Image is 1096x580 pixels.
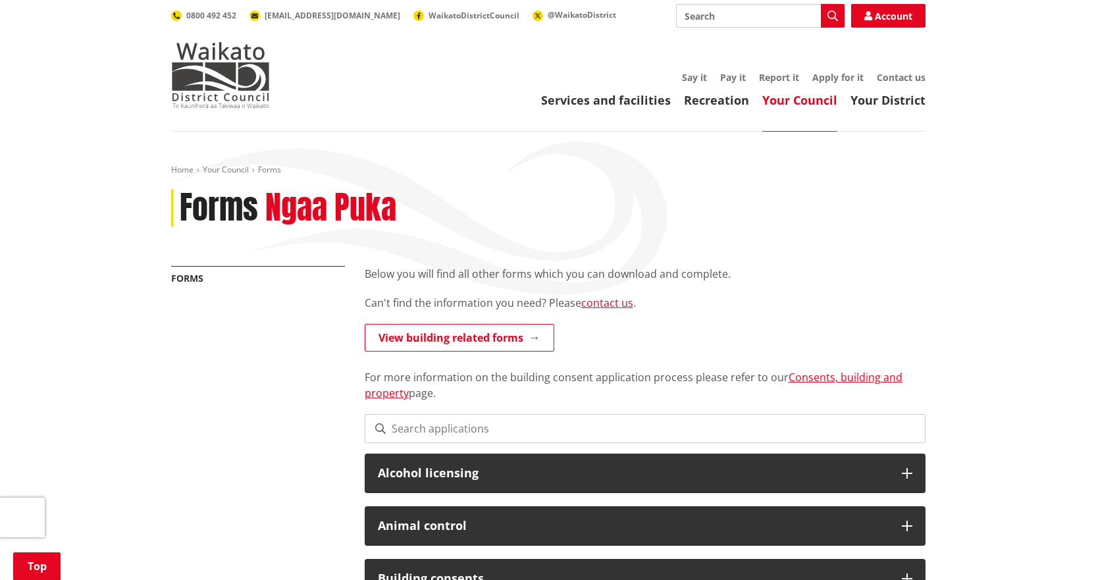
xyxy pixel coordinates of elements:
[533,9,616,20] a: @WaikatoDistrict
[365,370,902,400] a: Consents, building and property
[365,414,926,443] input: Search applications
[265,10,400,21] span: [EMAIL_ADDRESS][DOMAIN_NAME]
[265,189,396,227] h2: Ngaa Puka
[365,295,926,311] p: Can't find the information you need? Please .
[759,71,799,84] a: Report it
[180,189,258,227] h1: Forms
[413,10,519,21] a: WaikatoDistrictCouncil
[676,4,845,28] input: Search input
[186,10,236,21] span: 0800 492 452
[258,164,281,175] span: Forms
[684,92,749,108] a: Recreation
[581,296,633,310] a: contact us
[850,92,926,108] a: Your District
[429,10,519,21] span: WaikatoDistrictCouncil
[365,324,554,352] a: View building related forms
[171,165,926,176] nav: breadcrumb
[249,10,400,21] a: [EMAIL_ADDRESS][DOMAIN_NAME]
[851,4,926,28] a: Account
[365,354,926,401] p: For more information on the building consent application process please refer to our page.
[203,164,249,175] a: Your Council
[682,71,707,84] a: Say it
[762,92,837,108] a: Your Council
[365,266,926,282] p: Below you will find all other forms which you can download and complete.
[171,10,236,21] a: 0800 492 452
[541,92,671,108] a: Services and facilities
[812,71,864,84] a: Apply for it
[877,71,926,84] a: Contact us
[171,42,270,108] img: Waikato District Council - Te Kaunihera aa Takiwaa o Waikato
[13,552,61,580] a: Top
[171,164,194,175] a: Home
[378,467,889,480] h3: Alcohol licensing
[720,71,746,84] a: Pay it
[171,272,203,284] a: Forms
[378,519,889,533] h3: Animal control
[548,9,616,20] span: @WaikatoDistrict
